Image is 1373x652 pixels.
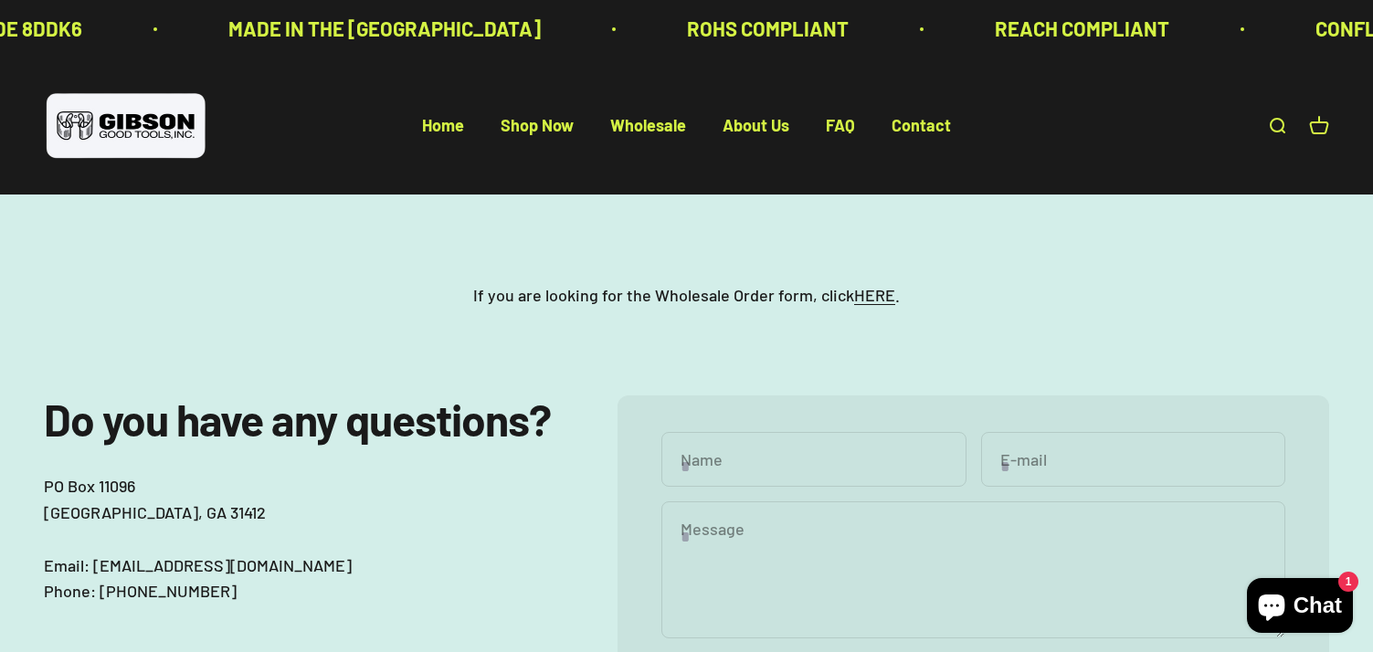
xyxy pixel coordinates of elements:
[892,116,951,136] a: Contact
[473,282,900,309] p: If you are looking for the Wholesale Order form, click .
[228,13,541,45] p: MADE IN THE [GEOGRAPHIC_DATA]
[44,395,552,444] h2: Do you have any questions?
[610,116,686,136] a: Wholesale
[687,13,849,45] p: ROHS COMPLIANT
[826,116,855,136] a: FAQ
[723,116,789,136] a: About Us
[44,473,552,605] p: PO Box 11096 [GEOGRAPHIC_DATA], GA 31412 Email: [EMAIL_ADDRESS][DOMAIN_NAME] Phone: [PHONE_NUMBER]
[854,285,895,305] a: HERE
[422,116,464,136] a: Home
[1241,578,1358,637] inbox-online-store-chat: Shopify online store chat
[501,116,574,136] a: Shop Now
[995,13,1169,45] p: REACH COMPLIANT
